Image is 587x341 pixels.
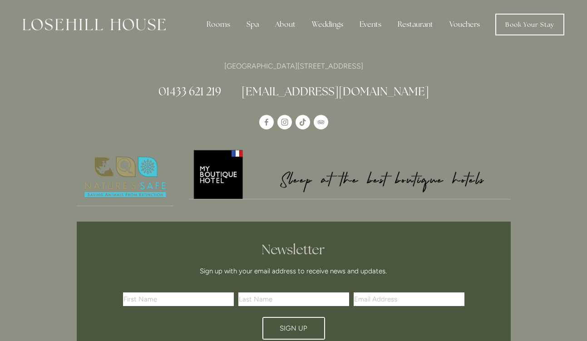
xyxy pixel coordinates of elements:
a: TikTok [296,115,310,129]
a: Losehill House Hotel & Spa [259,115,274,129]
div: Spa [239,15,266,34]
img: Losehill House [23,19,166,30]
a: 01433 621 219 [158,84,221,99]
input: First Name [123,292,234,306]
div: About [268,15,303,34]
p: [GEOGRAPHIC_DATA][STREET_ADDRESS] [77,60,511,72]
div: Restaurant [390,15,440,34]
span: Sign Up [280,324,307,332]
a: Book Your Stay [495,14,564,35]
a: Instagram [277,115,292,129]
a: Vouchers [442,15,487,34]
p: Sign up with your email address to receive news and updates. [126,266,461,277]
a: TripAdvisor [314,115,328,129]
input: Last Name [238,292,349,306]
img: My Boutique Hotel - Logo [189,148,511,199]
div: Events [352,15,389,34]
button: Sign Up [262,317,325,340]
div: Weddings [305,15,350,34]
h2: Newsletter [126,242,461,258]
div: Rooms [199,15,237,34]
img: Nature's Safe - Logo [77,148,174,206]
input: Email Address [354,292,464,306]
a: [EMAIL_ADDRESS][DOMAIN_NAME] [242,84,429,99]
